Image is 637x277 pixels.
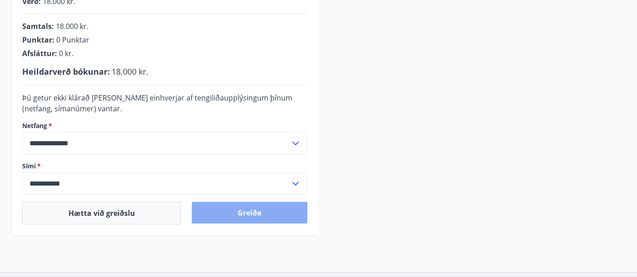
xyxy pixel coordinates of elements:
[56,21,88,31] span: 18.000 kr.
[192,202,307,224] button: Greiða
[112,66,148,77] span: 18.000 kr.
[22,35,54,45] span: Punktar :
[22,21,54,31] span: Samtals :
[56,35,89,45] span: 0 Punktar
[22,162,307,171] label: Sími
[22,121,307,130] label: Netfang
[22,202,181,224] button: Hætta við greiðslu
[22,66,110,77] span: Heildarverð bókunar :
[22,48,57,58] span: Afsláttur :
[59,48,73,58] span: 0 kr.
[22,93,292,114] span: Þú getur ekki klárað [PERSON_NAME] einhverjar af tengiliðaupplýsingum þínum (netfang, símanúmer) ...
